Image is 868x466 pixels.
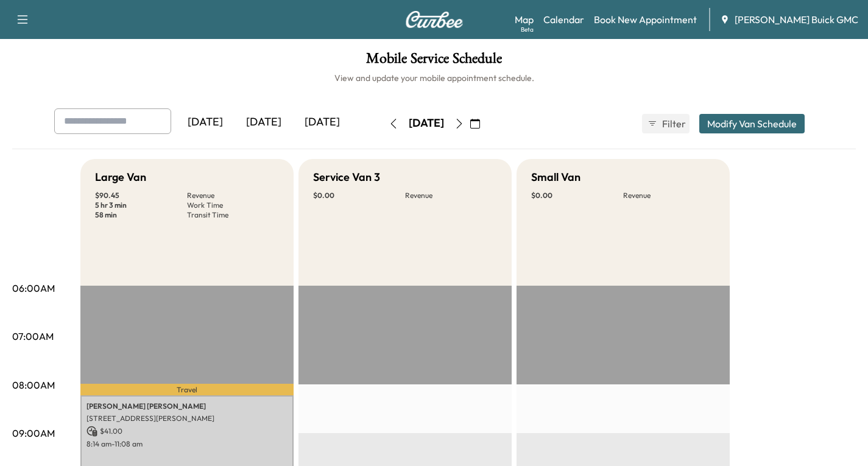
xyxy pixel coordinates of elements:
h6: View and update your mobile appointment schedule. [12,72,856,84]
a: MapBeta [515,12,534,27]
p: $ 0.00 [531,191,623,200]
div: [DATE] [176,108,235,136]
p: 09:00AM [12,426,55,440]
div: [DATE] [293,108,351,136]
h5: Service Van 3 [313,169,380,186]
p: Revenue [405,191,497,200]
p: Work Time [187,200,279,210]
p: $ 0.00 [313,191,405,200]
img: Curbee Logo [405,11,464,28]
h5: Small Van [531,169,580,186]
p: Revenue [623,191,715,200]
p: 07:00AM [12,329,54,344]
button: Filter [642,114,690,133]
p: 08:00AM [12,378,55,392]
p: 58 min [95,210,187,220]
p: $ 90.45 [95,191,187,200]
h1: Mobile Service Schedule [12,51,856,72]
p: [PERSON_NAME] [PERSON_NAME] [86,401,288,411]
a: Calendar [543,12,584,27]
p: Travel [80,384,294,395]
p: 8:14 am - 11:08 am [86,439,288,449]
button: Modify Van Schedule [699,114,805,133]
a: Book New Appointment [594,12,697,27]
p: $ 41.00 [86,426,288,437]
p: 5 hr 3 min [95,200,187,210]
h5: Large Van [95,169,146,186]
p: 06:00AM [12,281,55,295]
span: Filter [662,116,684,131]
div: [DATE] [235,108,293,136]
p: Revenue [187,191,279,200]
p: [STREET_ADDRESS][PERSON_NAME] [86,414,288,423]
div: [DATE] [409,116,444,131]
p: Transit Time [187,210,279,220]
span: [PERSON_NAME] Buick GMC [735,12,858,27]
div: Beta [521,25,534,34]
